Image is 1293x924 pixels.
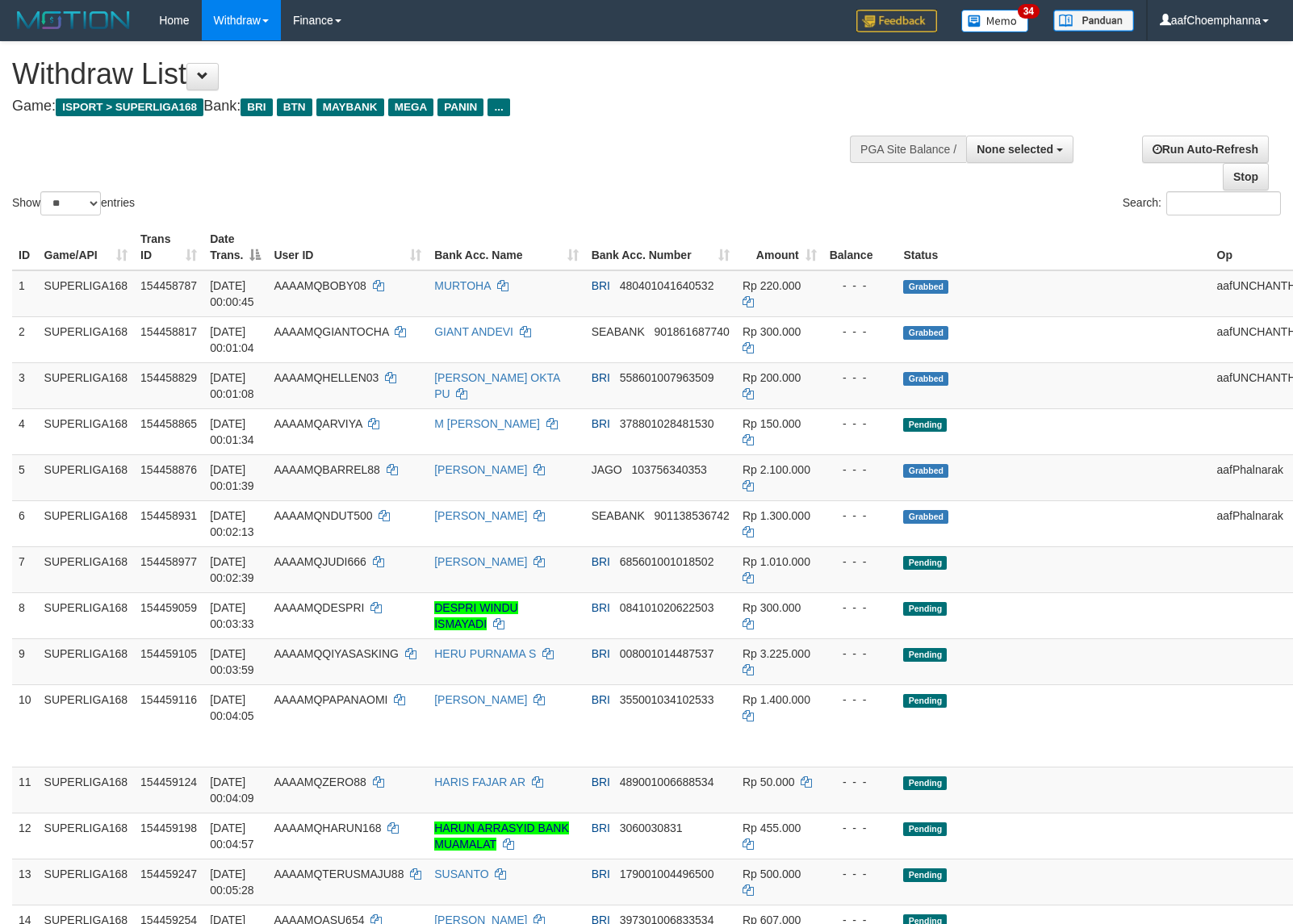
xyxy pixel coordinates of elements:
[388,98,434,116] span: MEGA
[38,500,135,546] td: SUPERLIGA168
[12,270,38,317] td: 1
[592,417,610,430] span: BRI
[434,693,527,706] a: [PERSON_NAME]
[823,224,898,270] th: Balance
[592,509,645,522] span: SEABANK
[434,868,488,880] a: SUSANTO
[903,776,947,790] span: Pending
[631,463,706,476] span: Copy 103756340353 to clipboard
[140,822,197,834] span: 154459198
[140,371,197,384] span: 154458829
[140,693,197,706] span: 154459116
[830,324,891,340] div: - - -
[830,462,891,478] div: - - -
[903,694,947,708] span: Pending
[434,555,527,568] a: [PERSON_NAME]
[830,692,891,708] div: - - -
[210,647,254,676] span: [DATE] 00:03:59
[12,859,38,905] td: 13
[38,546,135,592] td: SUPERLIGA168
[428,224,584,270] th: Bank Acc. Name: activate to sort column ascending
[856,10,937,32] img: Feedback.jpg
[620,601,714,614] span: Copy 084101020622503 to clipboard
[38,767,135,813] td: SUPERLIGA168
[592,371,610,384] span: BRI
[12,316,38,362] td: 2
[210,463,254,492] span: [DATE] 00:01:39
[140,325,197,338] span: 154458817
[274,371,379,384] span: AAAAMQHELLEN03
[140,647,197,660] span: 154459105
[620,776,714,788] span: Copy 489001006688534 to clipboard
[140,463,197,476] span: 154458876
[592,601,610,614] span: BRI
[592,325,645,338] span: SEABANK
[210,601,254,630] span: [DATE] 00:03:33
[38,408,135,454] td: SUPERLIGA168
[1053,10,1134,31] img: panduan.png
[140,601,197,614] span: 154459059
[903,556,947,570] span: Pending
[140,417,197,430] span: 154458865
[134,224,203,270] th: Trans ID: activate to sort column ascending
[56,98,203,116] span: ISPORT > SUPERLIGA168
[12,362,38,408] td: 3
[620,371,714,384] span: Copy 558601007963509 to clipboard
[903,280,948,294] span: Grabbed
[274,509,372,522] span: AAAAMQNDUT500
[434,822,568,851] a: HARUN ARRASYID BANK MUAMALAT
[903,510,948,524] span: Grabbed
[903,648,947,662] span: Pending
[12,546,38,592] td: 7
[12,813,38,859] td: 12
[654,325,729,338] span: Copy 901861687740 to clipboard
[274,693,387,706] span: AAAAMQPAPANAOMI
[736,224,823,270] th: Amount: activate to sort column ascending
[434,776,525,788] a: HARIS FAJAR AR
[38,224,135,270] th: Game/API: activate to sort column ascending
[903,326,948,340] span: Grabbed
[743,868,801,880] span: Rp 500.000
[12,58,846,90] h1: Withdraw List
[274,325,388,338] span: AAAAMQGIANTOCHA
[12,454,38,500] td: 5
[743,555,810,568] span: Rp 1.010.000
[434,647,536,660] a: HERU PURNAMA S
[38,270,135,317] td: SUPERLIGA168
[12,408,38,454] td: 4
[12,224,38,270] th: ID
[592,868,610,880] span: BRI
[743,417,801,430] span: Rp 150.000
[830,646,891,662] div: - - -
[274,776,366,788] span: AAAAMQZERO88
[140,279,197,292] span: 154458787
[12,767,38,813] td: 11
[592,279,610,292] span: BRI
[274,279,366,292] span: AAAAMQBOBY08
[274,822,381,834] span: AAAAMQHARUN168
[903,372,948,386] span: Grabbed
[38,684,135,767] td: SUPERLIGA168
[830,774,891,790] div: - - -
[277,98,312,116] span: BTN
[743,463,810,476] span: Rp 2.100.000
[592,693,610,706] span: BRI
[830,370,891,386] div: - - -
[620,555,714,568] span: Copy 685601001018502 to clipboard
[38,316,135,362] td: SUPERLIGA168
[592,555,610,568] span: BRI
[830,416,891,432] div: - - -
[897,224,1210,270] th: Status
[38,638,135,684] td: SUPERLIGA168
[140,868,197,880] span: 154459247
[274,417,362,430] span: AAAAMQARVIYA
[903,868,947,882] span: Pending
[1018,4,1040,19] span: 34
[903,602,947,616] span: Pending
[434,371,559,400] a: [PERSON_NAME] OKTA PU
[487,98,509,116] span: ...
[1166,191,1281,215] input: Search:
[1223,163,1269,190] a: Stop
[38,592,135,638] td: SUPERLIGA168
[12,98,846,115] h4: Game: Bank:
